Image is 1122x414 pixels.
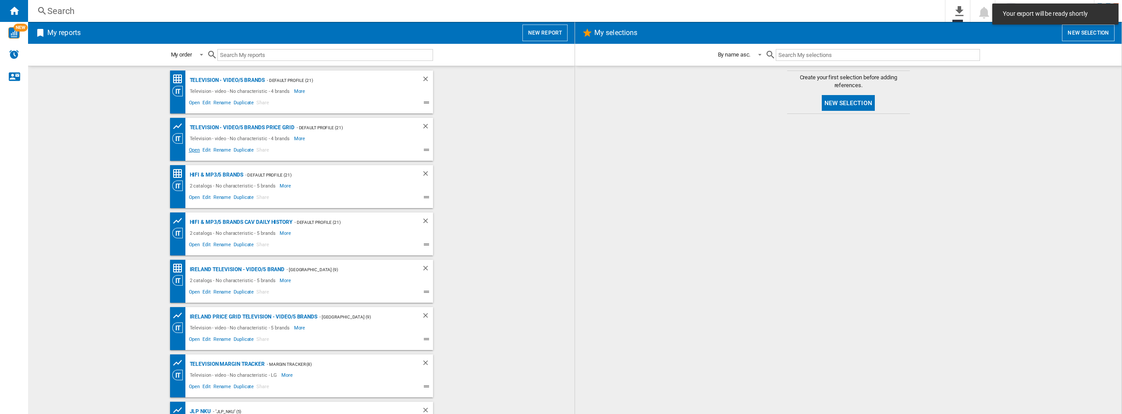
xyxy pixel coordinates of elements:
div: Category View [172,133,188,144]
span: More [294,322,307,333]
div: Television - video - No characteristic - LG [188,370,282,380]
span: Edit [201,193,212,204]
span: Share [255,146,270,156]
span: Share [255,335,270,346]
div: Delete [422,75,433,86]
span: Duplicate [232,335,255,346]
input: Search My reports [217,49,433,61]
div: IRELAND Television - video/5 brand [188,264,285,275]
div: Category View [172,180,188,191]
span: More [280,228,292,238]
div: IRELAND Price grid Television - video/5 brands [188,311,317,322]
div: Television - video/5 brands [188,75,265,86]
div: - Default profile (21) [295,122,404,133]
div: Television margin tracker [188,359,265,370]
span: Edit [201,382,212,393]
span: Rename [212,288,232,298]
span: More [280,275,292,286]
div: 2 catalogs - No characteristic - 5 brands [188,180,280,191]
div: Price Matrix [172,168,188,179]
span: Duplicate [232,146,255,156]
div: Category View [172,228,188,238]
span: More [280,180,292,191]
span: More [294,133,307,144]
div: - [GEOGRAPHIC_DATA] (9) [317,311,404,322]
div: 2 catalogs - No characteristic - 5 brands [188,228,280,238]
div: Television - video - No characteristic - 5 brands [188,322,294,333]
div: 2 catalogs - No characteristic - 5 brands [188,275,280,286]
span: Rename [212,241,232,251]
h2: My reports [46,25,82,41]
div: By name asc. [718,51,751,58]
span: Open [188,193,202,204]
div: Delete [422,311,433,322]
div: Hifi & mp3/5 brands [188,170,243,180]
div: Product prices grid [172,310,188,321]
input: Search My selections [776,49,980,61]
span: Duplicate [232,382,255,393]
div: Product prices grid [172,216,188,226]
button: New report [522,25,568,41]
div: Category View [172,370,188,380]
span: Rename [212,146,232,156]
div: Product prices grid [172,121,188,132]
span: Open [188,382,202,393]
div: - [GEOGRAPHIC_DATA] (9) [284,264,404,275]
span: Share [255,382,270,393]
span: Edit [201,99,212,109]
span: Edit [201,288,212,298]
div: Hifi & mp3/5 brands CAV Daily History [188,217,292,228]
span: Edit [201,241,212,251]
span: Edit [201,146,212,156]
div: My order [171,51,192,58]
span: Share [255,241,270,251]
div: Delete [422,122,433,133]
button: New selection [822,95,875,111]
img: alerts-logo.svg [9,49,19,60]
div: Category View [172,275,188,286]
span: Your export will be ready shortly [1000,10,1111,18]
div: Category View [172,322,188,333]
span: Open [188,288,202,298]
div: Television - video/5 brands price grid [188,122,295,133]
div: Delete [422,170,433,180]
span: Share [255,193,270,204]
span: Open [188,99,202,109]
h2: My selections [593,25,639,41]
span: Share [255,288,270,298]
span: More [281,370,294,380]
button: New selection [1062,25,1115,41]
span: Rename [212,335,232,346]
div: Category View [172,86,188,96]
span: Open [188,241,202,251]
div: Price Matrix [172,263,188,274]
div: - Default profile (21) [292,217,404,228]
span: Open [188,146,202,156]
div: - Default profile (21) [265,75,404,86]
div: Delete [422,217,433,228]
span: Duplicate [232,99,255,109]
span: Duplicate [232,193,255,204]
span: Rename [212,382,232,393]
div: Television - video - No characteristic - 4 brands [188,133,294,144]
span: Duplicate [232,288,255,298]
span: Rename [212,193,232,204]
span: Duplicate [232,241,255,251]
span: NEW [14,24,28,32]
span: Rename [212,99,232,109]
span: Open [188,335,202,346]
img: wise-card.svg [8,27,20,39]
div: - margin tracker (8) [265,359,404,370]
div: Price Matrix [172,74,188,85]
span: Edit [201,335,212,346]
span: Share [255,99,270,109]
span: More [294,86,307,96]
span: Create your first selection before adding references. [787,74,910,89]
div: Delete [422,359,433,370]
div: Product prices grid [172,357,188,368]
div: Delete [422,264,433,275]
div: - Default profile (21) [243,170,404,180]
div: Search [47,5,922,17]
div: Television - video - No characteristic - 4 brands [188,86,294,96]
